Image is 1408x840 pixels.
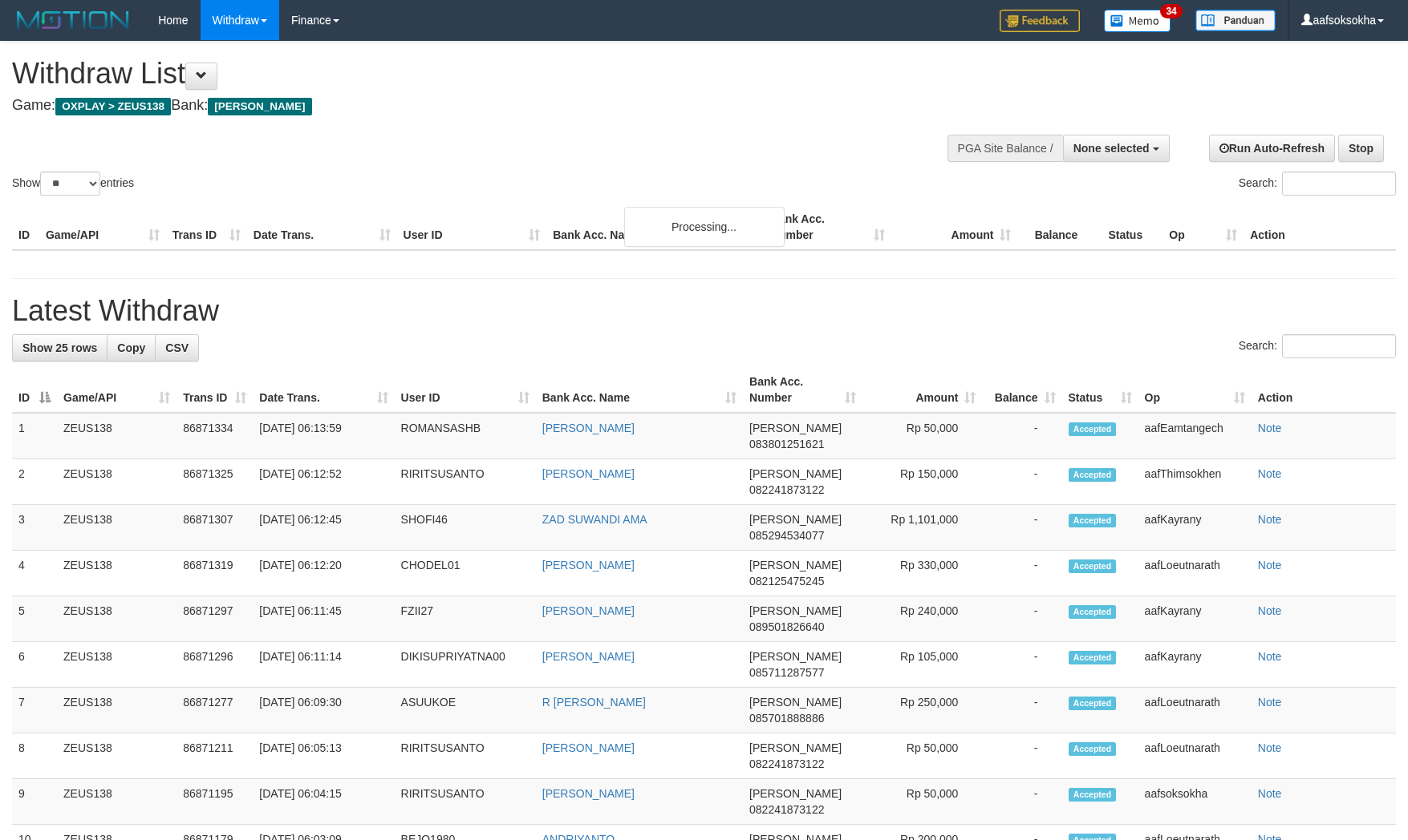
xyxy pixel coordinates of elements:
[947,135,1063,162] div: PGA Site Balance /
[542,604,635,617] a: [PERSON_NAME]
[1069,742,1117,756] span: Accepted
[177,688,253,733] td: 86871277
[542,559,635,571] a: [PERSON_NAME]
[1239,172,1396,196] label: Search:
[749,529,824,542] span: Copy 085294534077 to clipboard
[12,204,39,250] th: ID
[749,467,842,480] span: [PERSON_NAME]
[165,341,189,354] span: CSV
[12,459,57,505] td: 2
[1258,559,1282,571] a: Note
[395,505,536,551] td: SHOFI46
[395,779,536,825] td: RIRITSUSANTO
[1069,559,1117,573] span: Accepted
[624,207,785,247] div: Processing...
[12,334,108,361] a: Show 25 rows
[862,779,982,825] td: Rp 50,000
[1138,551,1252,596] td: aafLoeutnarath
[749,712,824,725] span: Copy 085701888886 to clipboard
[253,413,394,459] td: [DATE] 06:13:59
[395,459,536,505] td: RIRITSUSANTO
[1258,467,1282,480] a: Note
[12,642,57,688] td: 6
[542,467,635,480] a: [PERSON_NAME]
[253,779,394,825] td: [DATE] 06:04:15
[166,204,247,250] th: Trans ID
[12,295,1396,327] h1: Latest Withdraw
[177,367,253,413] th: Trans ID: activate to sort column ascending
[1069,788,1117,802] span: Accepted
[57,551,177,596] td: ZEUS138
[1138,367,1252,413] th: Op: activate to sort column ascending
[12,58,923,90] h1: Withdraw List
[177,505,253,551] td: 86871307
[743,367,862,413] th: Bank Acc. Number: activate to sort column ascending
[12,367,57,413] th: ID: activate to sort column descending
[1063,135,1170,162] button: None selected
[12,505,57,551] td: 3
[1239,334,1396,358] label: Search:
[1069,514,1117,527] span: Accepted
[891,204,1018,250] th: Amount
[749,757,824,770] span: Copy 082241873122 to clipboard
[1138,459,1252,505] td: aafThimsokhen
[1258,513,1282,526] a: Note
[1017,204,1102,250] th: Balance
[1209,135,1335,162] a: Run Auto-Refresh
[542,650,635,663] a: [PERSON_NAME]
[1252,367,1396,413] th: Action
[862,551,982,596] td: Rp 330,000
[749,666,824,679] span: Copy 085711287577 to clipboard
[107,334,156,361] a: Copy
[749,787,842,800] span: [PERSON_NAME]
[862,459,982,505] td: Rp 150,000
[1138,413,1252,459] td: aafEamtangech
[395,367,536,413] th: User ID: activate to sort column ascending
[1258,696,1282,709] a: Note
[1258,741,1282,754] a: Note
[395,733,536,779] td: RIRITSUSANTO
[1069,422,1117,436] span: Accepted
[749,575,824,588] span: Copy 082125475245 to clipboard
[1073,142,1150,155] span: None selected
[22,341,97,354] span: Show 25 rows
[40,172,100,196] select: Showentries
[177,413,253,459] td: 86871334
[982,413,1061,459] td: -
[1102,204,1163,250] th: Status
[982,505,1061,551] td: -
[1069,697,1117,710] span: Accepted
[1282,172,1396,196] input: Search:
[1069,605,1117,619] span: Accepted
[1138,688,1252,733] td: aafLoeutnarath
[1282,334,1396,358] input: Search:
[208,98,311,115] span: [PERSON_NAME]
[1138,505,1252,551] td: aafKayrany
[862,596,982,642] td: Rp 240,000
[982,596,1061,642] td: -
[982,688,1061,733] td: -
[395,413,536,459] td: ROMANSASHB
[177,779,253,825] td: 86871195
[177,733,253,779] td: 86871211
[749,438,824,450] span: Copy 083801251621 to clipboard
[57,733,177,779] td: ZEUS138
[12,596,57,642] td: 5
[1258,422,1282,434] a: Note
[862,367,982,413] th: Amount: activate to sort column ascending
[749,559,842,571] span: [PERSON_NAME]
[12,8,134,32] img: MOTION_logo.png
[12,551,57,596] td: 4
[1138,779,1252,825] td: aafsoksokha
[749,483,824,496] span: Copy 082241873122 to clipboard
[397,204,547,250] th: User ID
[862,642,982,688] td: Rp 105,000
[1163,204,1244,250] th: Op
[1258,604,1282,617] a: Note
[546,204,765,250] th: Bank Acc. Name
[57,779,177,825] td: ZEUS138
[1062,367,1138,413] th: Status: activate to sort column ascending
[12,98,923,114] h4: Game: Bank:
[749,620,824,633] span: Copy 089501826640 to clipboard
[862,413,982,459] td: Rp 50,000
